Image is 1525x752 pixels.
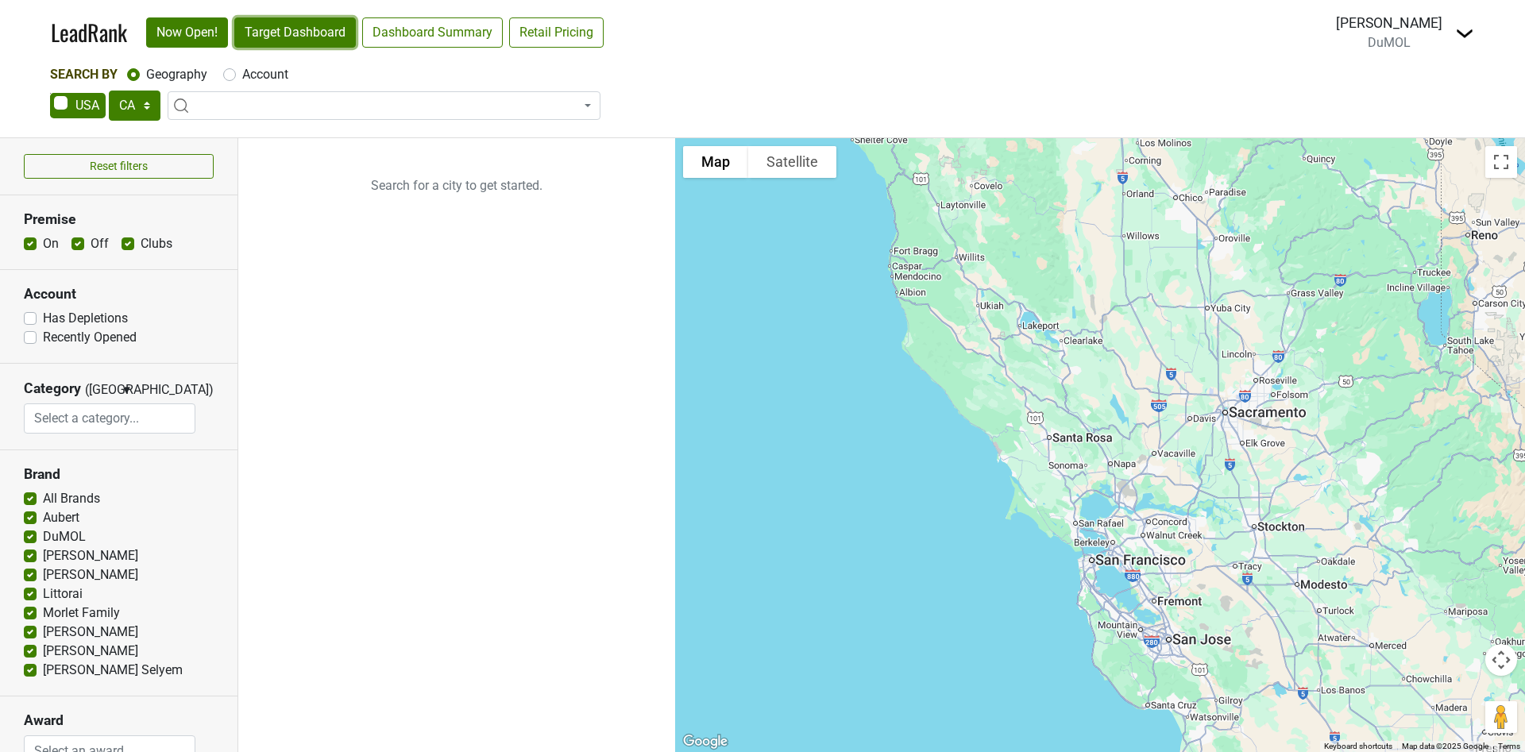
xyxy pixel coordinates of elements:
[24,380,81,397] h3: Category
[24,211,214,228] h3: Premise
[242,65,288,84] label: Account
[238,138,675,233] p: Search for a city to get started.
[43,661,183,680] label: [PERSON_NAME] Selyem
[43,309,128,328] label: Has Depletions
[362,17,503,48] a: Dashboard Summary
[234,17,356,48] a: Target Dashboard
[43,489,100,508] label: All Brands
[1485,146,1517,178] button: Toggle fullscreen view
[1368,35,1411,50] span: DuMOL
[51,16,127,49] a: LeadRank
[43,584,83,604] label: Littorai
[25,403,195,434] input: Select a category...
[1485,701,1517,733] button: Drag Pegman onto the map to open Street View
[43,508,79,527] label: Aubert
[43,328,137,347] label: Recently Opened
[43,642,138,661] label: [PERSON_NAME]
[43,623,138,642] label: [PERSON_NAME]
[43,527,86,546] label: DuMOL
[679,731,732,752] a: Open this area in Google Maps (opens a new window)
[1324,741,1392,752] button: Keyboard shortcuts
[146,65,207,84] label: Geography
[43,234,59,253] label: On
[85,380,117,403] span: ([GEOGRAPHIC_DATA])
[1402,742,1488,750] span: Map data ©2025 Google
[43,546,138,565] label: [PERSON_NAME]
[1485,644,1517,676] button: Map camera controls
[1498,742,1520,750] a: Terms (opens in new tab)
[146,17,228,48] a: Now Open!
[679,731,732,752] img: Google
[43,604,120,623] label: Morlet Family
[24,466,214,483] h3: Brand
[24,286,214,303] h3: Account
[683,146,748,178] button: Show street map
[1336,13,1442,33] div: [PERSON_NAME]
[1455,24,1474,43] img: Dropdown Menu
[141,234,172,253] label: Clubs
[509,17,604,48] a: Retail Pricing
[91,234,109,253] label: Off
[43,565,138,584] label: [PERSON_NAME]
[24,712,214,729] h3: Award
[50,67,118,82] span: Search By
[24,154,214,179] button: Reset filters
[748,146,836,178] button: Show satellite imagery
[121,383,133,397] span: ▼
